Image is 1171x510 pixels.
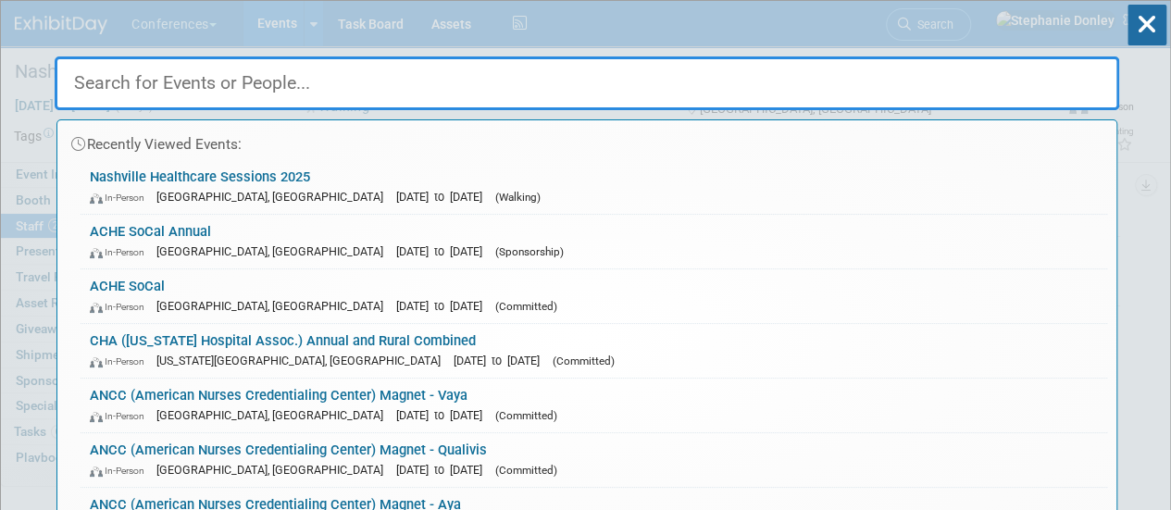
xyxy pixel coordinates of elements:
span: In-Person [90,246,153,258]
input: Search for Events or People... [55,56,1119,110]
a: ANCC (American Nurses Credentialing Center) Magnet - Qualivis In-Person [GEOGRAPHIC_DATA], [GEOGR... [81,433,1107,487]
span: [GEOGRAPHIC_DATA], [GEOGRAPHIC_DATA] [156,463,392,477]
a: ACHE SoCal Annual In-Person [GEOGRAPHIC_DATA], [GEOGRAPHIC_DATA] [DATE] to [DATE] (Sponsorship) [81,215,1107,268]
a: Nashville Healthcare Sessions 2025 In-Person [GEOGRAPHIC_DATA], [GEOGRAPHIC_DATA] [DATE] to [DATE... [81,160,1107,214]
span: [DATE] to [DATE] [396,299,492,313]
a: ACHE SoCal In-Person [GEOGRAPHIC_DATA], [GEOGRAPHIC_DATA] [DATE] to [DATE] (Committed) [81,269,1107,323]
span: (Committed) [495,300,557,313]
span: [GEOGRAPHIC_DATA], [GEOGRAPHIC_DATA] [156,299,392,313]
span: [DATE] to [DATE] [396,190,492,204]
a: ANCC (American Nurses Credentialing Center) Magnet - Vaya In-Person [GEOGRAPHIC_DATA], [GEOGRAPHI... [81,379,1107,432]
span: [DATE] to [DATE] [454,354,549,367]
a: CHA ([US_STATE] Hospital Assoc.) Annual and Rural Combined In-Person [US_STATE][GEOGRAPHIC_DATA],... [81,324,1107,378]
span: [US_STATE][GEOGRAPHIC_DATA], [GEOGRAPHIC_DATA] [156,354,450,367]
span: (Walking) [495,191,541,204]
span: In-Person [90,410,153,422]
span: [GEOGRAPHIC_DATA], [GEOGRAPHIC_DATA] [156,190,392,204]
span: (Committed) [495,464,557,477]
span: In-Person [90,465,153,477]
span: (Sponsorship) [495,245,564,258]
span: [DATE] to [DATE] [396,408,492,422]
span: (Committed) [495,409,557,422]
span: In-Person [90,192,153,204]
div: Recently Viewed Events: [67,120,1107,160]
span: (Committed) [553,355,615,367]
span: In-Person [90,355,153,367]
span: [GEOGRAPHIC_DATA], [GEOGRAPHIC_DATA] [156,408,392,422]
span: [DATE] to [DATE] [396,463,492,477]
span: [GEOGRAPHIC_DATA], [GEOGRAPHIC_DATA] [156,244,392,258]
span: In-Person [90,301,153,313]
span: [DATE] to [DATE] [396,244,492,258]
